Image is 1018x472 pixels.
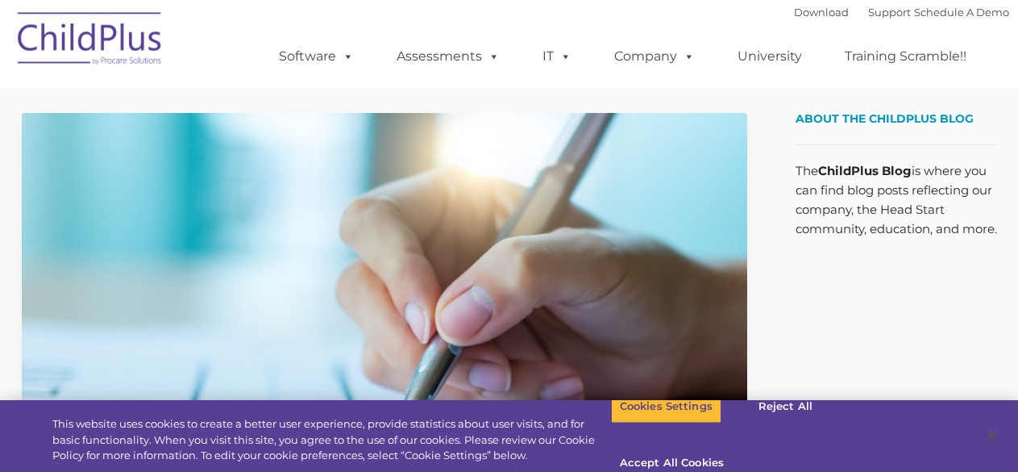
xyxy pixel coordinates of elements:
strong: ChildPlus Blog [818,163,912,178]
a: Training Scramble!! [829,40,983,73]
p: The is where you can find blog posts reflecting our company, the Head Start community, education,... [796,161,997,239]
a: University [721,40,818,73]
a: Company [598,40,711,73]
a: IT [526,40,588,73]
a: Software [263,40,370,73]
a: Schedule A Demo [914,6,1009,19]
button: Reject All [735,390,836,424]
font: | [794,6,1009,19]
span: About the ChildPlus Blog [796,111,974,126]
button: Close [974,417,1010,453]
img: ChildPlus by Procare Solutions [10,1,171,81]
a: Assessments [380,40,516,73]
a: Support [868,6,911,19]
button: Cookies Settings [611,390,721,424]
a: Download [794,6,849,19]
div: This website uses cookies to create a better user experience, provide statistics about user visit... [52,416,611,464]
